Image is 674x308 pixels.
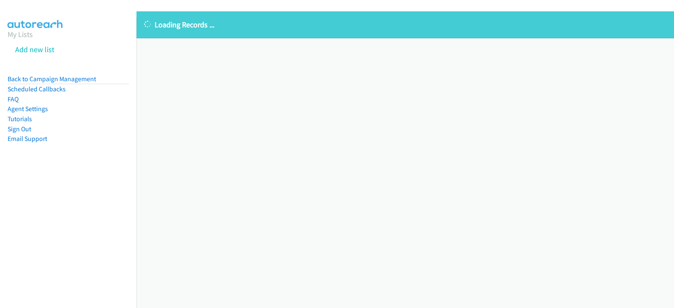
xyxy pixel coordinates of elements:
[144,19,666,30] p: Loading Records ...
[8,135,47,143] a: Email Support
[8,105,48,113] a: Agent Settings
[8,95,19,103] a: FAQ
[8,125,31,133] a: Sign Out
[8,115,32,123] a: Tutorials
[15,45,54,54] a: Add new list
[8,29,33,39] a: My Lists
[8,75,96,83] a: Back to Campaign Management
[8,85,66,93] a: Scheduled Callbacks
